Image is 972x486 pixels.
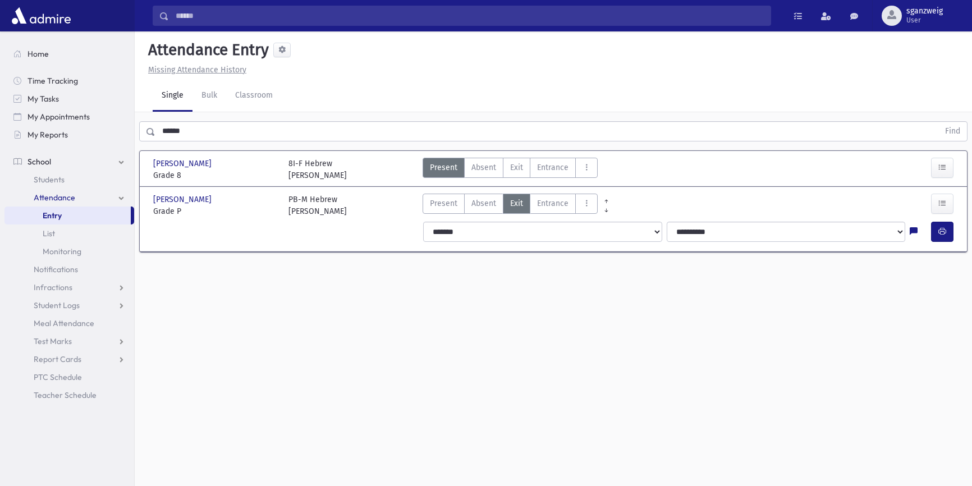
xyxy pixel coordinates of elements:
input: Search [169,6,771,26]
span: List [43,228,55,239]
span: Grade P [153,205,277,217]
span: Attendance [34,192,75,203]
span: Teacher Schedule [34,390,97,400]
a: Time Tracking [4,72,134,90]
span: My Reports [27,130,68,140]
span: Exit [510,162,523,173]
span: Present [430,162,457,173]
u: Missing Attendance History [148,65,246,75]
span: Student Logs [34,300,80,310]
img: AdmirePro [9,4,74,27]
span: Entrance [537,198,568,209]
span: Meal Attendance [34,318,94,328]
a: Students [4,171,134,189]
span: Absent [471,198,496,209]
a: My Tasks [4,90,134,108]
div: PB-M Hebrew [PERSON_NAME] [288,194,347,217]
a: Report Cards [4,350,134,368]
span: Home [27,49,49,59]
a: Teacher Schedule [4,386,134,404]
a: Notifications [4,260,134,278]
span: Report Cards [34,354,81,364]
span: sganzweig [906,7,943,16]
a: List [4,224,134,242]
span: Entrance [537,162,568,173]
a: Meal Attendance [4,314,134,332]
button: Find [938,122,967,141]
span: My Tasks [27,94,59,104]
a: Student Logs [4,296,134,314]
a: My Appointments [4,108,134,126]
a: My Reports [4,126,134,144]
a: Infractions [4,278,134,296]
a: School [4,153,134,171]
span: School [27,157,51,167]
span: [PERSON_NAME] [153,194,214,205]
span: Notifications [34,264,78,274]
div: AttTypes [423,158,598,181]
a: Bulk [192,80,226,112]
span: Infractions [34,282,72,292]
span: Exit [510,198,523,209]
div: 8I-F Hebrew [PERSON_NAME] [288,158,347,181]
span: Time Tracking [27,76,78,86]
span: Absent [471,162,496,173]
a: Attendance [4,189,134,207]
div: AttTypes [423,194,598,217]
span: Grade 8 [153,169,277,181]
a: Missing Attendance History [144,65,246,75]
span: [PERSON_NAME] [153,158,214,169]
a: Entry [4,207,131,224]
a: Single [153,80,192,112]
span: Entry [43,210,62,221]
a: PTC Schedule [4,368,134,386]
a: Home [4,45,134,63]
span: User [906,16,943,25]
span: Students [34,175,65,185]
a: Monitoring [4,242,134,260]
span: Test Marks [34,336,72,346]
span: My Appointments [27,112,90,122]
span: Present [430,198,457,209]
h5: Attendance Entry [144,40,269,59]
span: PTC Schedule [34,372,82,382]
span: Monitoring [43,246,81,256]
a: Test Marks [4,332,134,350]
a: Classroom [226,80,282,112]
